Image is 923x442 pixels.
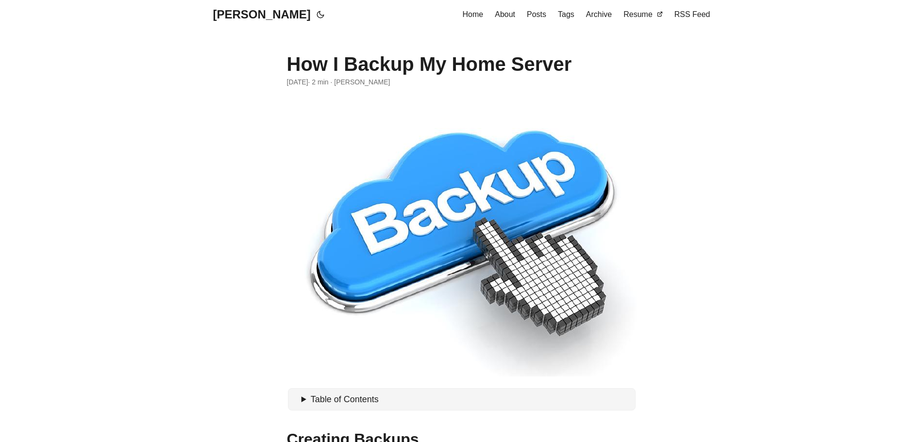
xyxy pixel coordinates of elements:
span: Archive [586,10,612,18]
h1: How I Backup My Home Server [287,52,637,76]
span: About [495,10,515,18]
span: Table of Contents [311,394,379,404]
span: 2021-05-02 00:00:00 +0000 UTC [287,77,308,87]
span: Resume [623,10,653,18]
span: RSS Feed [674,10,710,18]
summary: Table of Contents [302,393,632,407]
span: Tags [558,10,574,18]
span: Posts [527,10,546,18]
div: · 2 min · [PERSON_NAME] [287,77,637,87]
span: Home [463,10,484,18]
